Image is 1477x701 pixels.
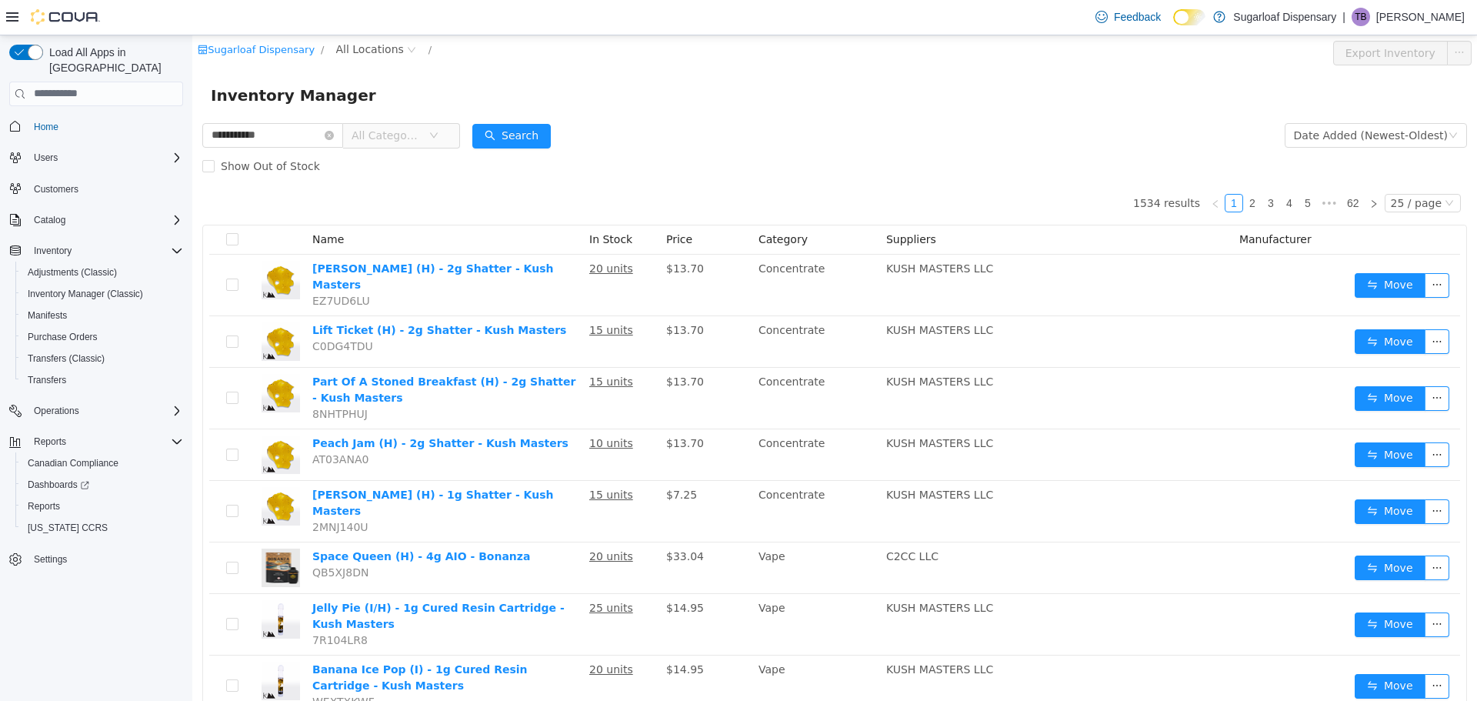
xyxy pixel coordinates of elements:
td: Concentrate [560,446,688,507]
span: KUSH MASTERS LLC [694,402,801,414]
a: Inventory Manager (Classic) [22,285,149,303]
span: / [236,8,239,20]
span: Settings [28,549,183,569]
img: Part Of A Stoned Breakfast (H) - 2g Shatter - Kush Masters hero shot [69,339,108,377]
a: Customers [28,180,85,199]
a: 5 [1107,159,1124,176]
button: Catalog [3,209,189,231]
img: Jelly Pie (I/H) - 1g Cured Resin Cartridge - Kush Masters hero shot [69,565,108,603]
span: Operations [28,402,183,420]
span: Users [28,149,183,167]
button: icon: swapMove [1162,464,1233,489]
a: Purchase Orders [22,328,104,346]
button: [US_STATE] CCRS [15,517,189,539]
span: QB5XJ8DN [120,531,176,543]
span: Catalog [34,214,65,226]
img: Peach Maraschino (H) - 2g Shatter - Kush Masters hero shot [69,225,108,264]
span: 2MNJ140U [120,486,176,498]
td: Concentrate [560,332,688,394]
span: $14.95 [474,566,512,579]
span: Home [28,117,183,136]
span: Purchase Orders [22,328,183,346]
span: In Stock [397,198,440,210]
span: Manufacturer [1047,198,1119,210]
i: icon: left [1019,164,1028,173]
button: Export Inventory [1141,5,1255,30]
button: Operations [28,402,85,420]
span: KUSH MASTERS LLC [694,340,801,352]
button: icon: swapMove [1162,238,1233,262]
span: 8NHTPHUJ [120,372,175,385]
div: Date Added (Newest-Oldest) [1102,88,1255,112]
span: Transfers (Classic) [28,352,105,365]
a: Space Queen (H) - 4g AIO - Bonanza [120,515,338,527]
img: Peach Jam (H) - 2g Shatter - Kush Masters hero shot [69,400,108,439]
button: icon: swapMove [1162,351,1233,376]
button: Operations [3,400,189,422]
button: icon: ellipsis [1232,238,1257,262]
button: Manifests [15,305,189,326]
u: 20 units [397,515,441,527]
a: 2 [1052,159,1069,176]
span: Manifests [22,306,183,325]
i: icon: right [1177,164,1186,173]
i: icon: close-circle [132,95,142,105]
span: WEXTXKWF [120,660,182,673]
a: Reports [22,497,66,516]
a: Settings [28,550,73,569]
td: Vape [560,559,688,620]
a: Dashboards [22,476,95,494]
li: 1534 results [941,159,1008,177]
span: All Categories [159,92,229,108]
i: icon: down [1256,95,1265,106]
button: icon: ellipsis [1232,464,1257,489]
u: 10 units [397,402,441,414]
button: Customers [3,178,189,200]
a: [PERSON_NAME] (H) - 2g Shatter - Kush Masters [120,227,361,255]
a: Part Of A Stoned Breakfast (H) - 2g Shatter - Kush Masters [120,340,383,369]
button: Users [28,149,64,167]
span: C0DG4TDU [120,305,181,317]
span: KUSH MASTERS LLC [694,453,801,466]
span: Dashboards [28,479,89,491]
a: Peach Jam (H) - 2g Shatter - Kush Masters [120,402,376,414]
button: icon: ellipsis [1232,294,1257,319]
a: Canadian Compliance [22,454,125,472]
td: Concentrate [560,394,688,446]
td: Vape [560,620,688,682]
span: Settings [34,553,67,566]
button: Users [3,147,189,169]
span: Users [34,152,58,164]
span: Adjustments (Classic) [22,263,183,282]
span: Feedback [1114,9,1161,25]
span: Canadian Compliance [22,454,183,472]
span: 7R104LR8 [120,599,175,611]
span: $7.25 [474,453,505,466]
button: icon: swapMove [1162,294,1233,319]
span: Transfers [22,371,183,389]
span: $13.70 [474,289,512,301]
li: 4 [1088,159,1106,177]
button: icon: ellipsis [1232,351,1257,376]
button: Transfers (Classic) [15,348,189,369]
span: Catalog [28,211,183,229]
u: 15 units [397,453,441,466]
span: All Locations [144,5,212,22]
button: icon: swapMove [1162,639,1233,663]
a: [PERSON_NAME] (H) - 1g Shatter - Kush Masters [120,453,361,482]
a: Jelly Pie (I/H) - 1g Cured Resin Cartridge - Kush Masters [120,566,372,595]
span: Washington CCRS [22,519,183,537]
span: Inventory Manager [18,48,193,72]
button: Reports [3,431,189,452]
button: Catalog [28,211,72,229]
img: Cova [31,9,100,25]
button: Purchase Orders [15,326,189,348]
button: Inventory [3,240,189,262]
a: [US_STATE] CCRS [22,519,114,537]
li: Previous Page [1014,159,1032,177]
button: icon: swapMove [1162,520,1233,545]
span: Customers [28,179,183,199]
span: Name [120,198,152,210]
button: Inventory [28,242,78,260]
li: 5 [1106,159,1125,177]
